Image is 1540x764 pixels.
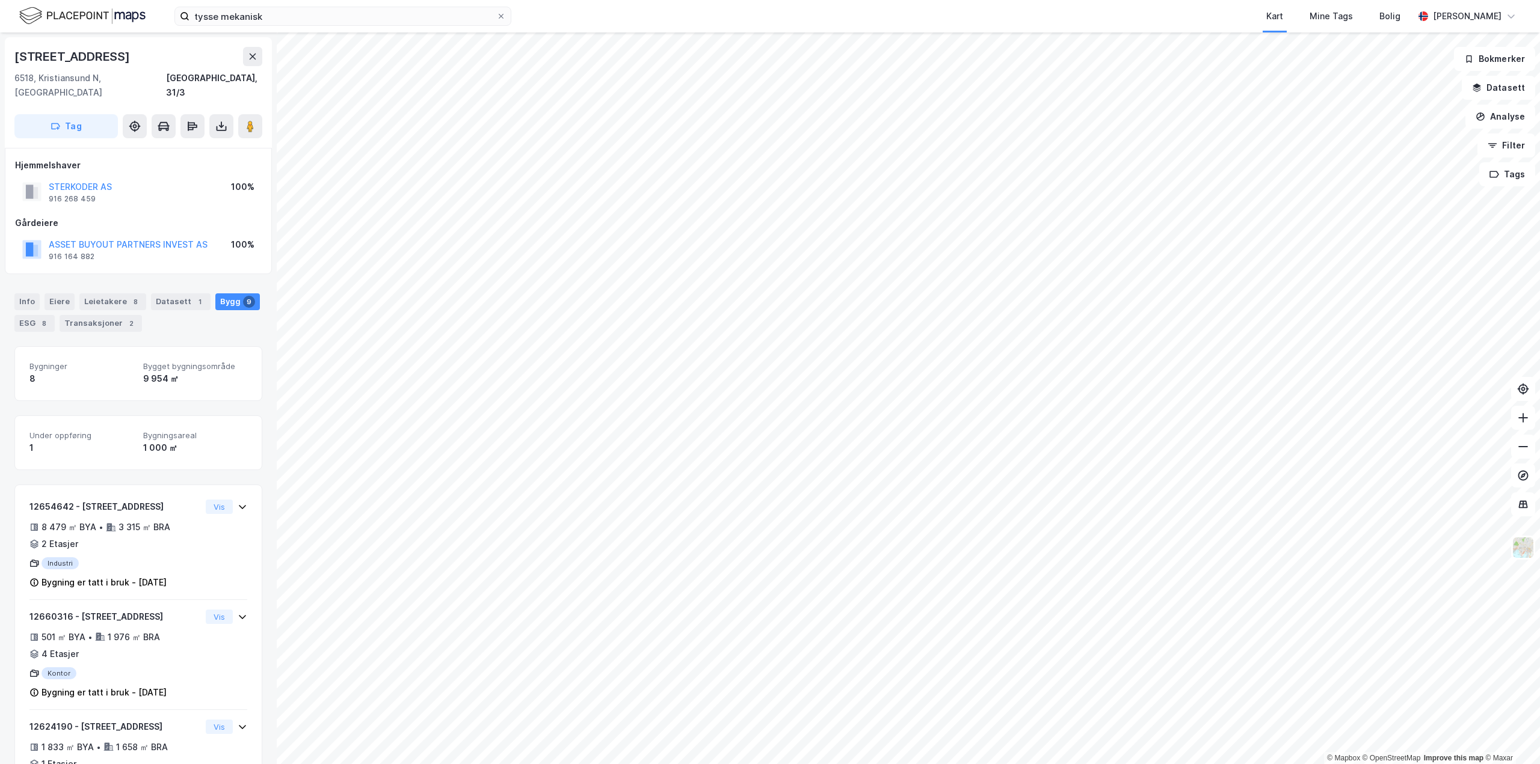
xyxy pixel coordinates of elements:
[1433,9,1501,23] div: [PERSON_NAME]
[14,47,132,66] div: [STREET_ADDRESS]
[14,114,118,138] button: Tag
[1310,9,1353,23] div: Mine Tags
[29,500,201,514] div: 12654642 - [STREET_ADDRESS]
[29,371,134,386] div: 8
[116,740,168,754] div: 1 658 ㎡ BRA
[1512,536,1535,559] img: Z
[15,216,262,230] div: Gårdeiere
[49,194,96,204] div: 916 268 459
[1379,9,1400,23] div: Bolig
[143,441,247,455] div: 1 000 ㎡
[88,632,93,642] div: •
[1462,76,1535,100] button: Datasett
[42,685,167,700] div: Bygning er tatt i bruk - [DATE]
[151,293,211,310] div: Datasett
[194,296,206,308] div: 1
[29,610,201,624] div: 12660316 - [STREET_ADDRESS]
[1424,754,1483,762] a: Improve this map
[1454,47,1535,71] button: Bokmerker
[60,315,142,332] div: Transaksjoner
[206,720,233,734] button: Vis
[42,537,78,551] div: 2 Etasjer
[166,71,262,100] div: [GEOGRAPHIC_DATA], 31/3
[42,647,79,661] div: 4 Etasjer
[143,430,247,441] span: Bygningsareal
[119,520,170,534] div: 3 315 ㎡ BRA
[79,293,146,310] div: Leietakere
[14,315,55,332] div: ESG
[1477,133,1535,157] button: Filter
[215,293,260,310] div: Bygg
[45,293,75,310] div: Eiere
[1327,754,1360,762] a: Mapbox
[129,296,141,308] div: 8
[143,361,247,371] span: Bygget bygningsområde
[42,575,167,590] div: Bygning er tatt i bruk - [DATE]
[14,293,40,310] div: Info
[29,441,134,455] div: 1
[49,252,94,261] div: 916 164 882
[19,5,146,26] img: logo.f888ab2527a4732fd821a326f86c7f29.svg
[189,7,496,25] input: Søk på adresse, matrikkel, gårdeiere, leietakere eller personer
[38,317,50,329] div: 8
[15,158,262,173] div: Hjemmelshaver
[1465,105,1535,129] button: Analyse
[143,371,247,386] div: 9 954 ㎡
[206,500,233,514] button: Vis
[243,296,255,308] div: 9
[1480,706,1540,764] iframe: Chat Widget
[29,361,134,371] span: Bygninger
[1363,754,1421,762] a: OpenStreetMap
[29,430,134,441] span: Under oppføring
[42,630,85,644] div: 501 ㎡ BYA
[125,317,137,329] div: 2
[1479,162,1535,186] button: Tags
[206,610,233,624] button: Vis
[99,522,103,532] div: •
[108,630,160,644] div: 1 976 ㎡ BRA
[231,237,254,252] div: 100%
[1266,9,1283,23] div: Kart
[96,742,101,752] div: •
[14,71,166,100] div: 6518, Kristiansund N, [GEOGRAPHIC_DATA]
[42,520,96,534] div: 8 479 ㎡ BYA
[231,180,254,194] div: 100%
[42,740,94,754] div: 1 833 ㎡ BYA
[29,720,201,734] div: 12624190 - [STREET_ADDRESS]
